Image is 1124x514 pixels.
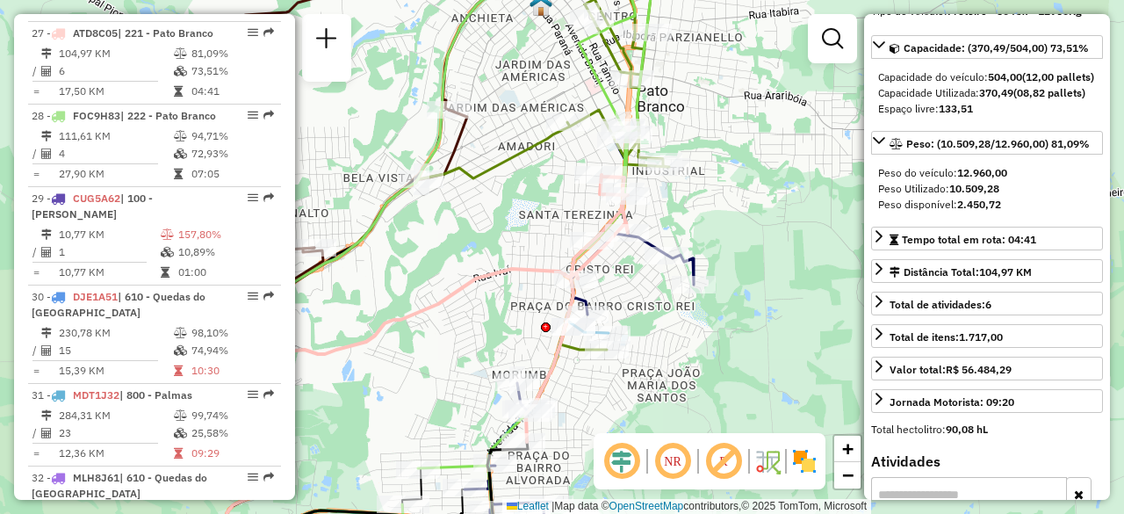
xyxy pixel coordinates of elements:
span: + [842,438,854,460]
i: % de utilização da cubagem [174,66,187,76]
td: 10,77 KM [58,226,160,243]
strong: 370,49 [979,86,1013,99]
span: | 221 - Pato Branco [118,26,213,40]
span: 104,97 KM [979,265,1032,279]
span: DJE1A51 [73,290,118,303]
em: Rota exportada [263,27,274,38]
td: 10,89% [177,243,274,261]
td: 6 [58,62,173,80]
i: % de utilização do peso [161,229,174,240]
span: 31 - [32,388,192,402]
div: Distância Total: [890,264,1032,280]
td: 12,36 KM [58,445,173,462]
span: Peso: (10.509,28/12.960,00) 81,09% [906,137,1090,150]
td: 04:41 [191,83,274,100]
td: 104,97 KM [58,45,173,62]
strong: 2.450,72 [957,198,1001,211]
a: Distância Total:104,97 KM [871,259,1103,283]
span: Ocultar deslocamento [601,440,643,482]
i: % de utilização do peso [174,328,187,338]
span: − [842,464,854,486]
div: Map data © contributors,© 2025 TomTom, Microsoft [502,499,871,514]
strong: (08,82 pallets) [1013,86,1085,99]
span: Peso do veículo: [878,166,1007,179]
h4: Atividades [871,453,1103,470]
i: Total de Atividades [41,428,52,438]
span: FOC9H83 [73,109,120,122]
i: % de utilização do peso [174,131,187,141]
td: 10:30 [191,362,274,380]
div: Total hectolitro: [871,422,1103,438]
span: Total de atividades: [890,298,991,311]
div: Capacidade Utilizada: [878,85,1096,101]
td: 230,78 KM [58,324,173,342]
strong: (12,00 pallets) [1022,70,1094,83]
span: | 100 - [PERSON_NAME] [32,192,153,221]
div: Jornada Motorista: 09:20 [890,395,1014,410]
td: 98,10% [191,324,274,342]
a: Leaflet [507,500,549,512]
td: 157,80% [177,226,274,243]
em: Opções [248,291,258,301]
strong: 6 [985,298,991,311]
div: Capacidade do veículo: [878,69,1096,85]
i: % de utilização da cubagem [161,247,174,257]
i: % de utilização do peso [174,410,187,421]
img: Exibir/Ocultar setores [790,447,818,475]
em: Opções [248,27,258,38]
span: 28 - [32,109,216,122]
td: / [32,424,40,442]
td: = [32,445,40,462]
div: Espaço livre: [878,101,1096,117]
td: / [32,342,40,359]
td: / [32,243,40,261]
td: / [32,62,40,80]
td: / [32,145,40,163]
div: Valor total: [890,362,1012,378]
td: 09:29 [191,445,274,462]
div: Atividade não roteirizada - NOVOCEN COMERCIO DE [551,318,595,336]
a: Peso: (10.509,28/12.960,00) 81,09% [871,131,1103,155]
td: 25,58% [191,424,274,442]
a: Exibir filtros [815,21,850,56]
td: 17,50 KM [58,83,173,100]
td: = [32,264,40,281]
td: 23 [58,424,173,442]
em: Opções [248,472,258,482]
a: Zoom out [834,462,861,489]
span: MDT1J32 [73,388,119,402]
td: 73,51% [191,62,274,80]
img: Fluxo de ruas [753,447,782,475]
em: Rota exportada [263,192,274,203]
td: 15,39 KM [58,362,173,380]
td: 27,90 KM [58,165,173,183]
i: Tempo total em rota [161,267,169,278]
a: Tempo total em rota: 04:41 [871,227,1103,250]
span: ATD8C05 [73,26,118,40]
td: 99,74% [191,407,274,424]
i: Tempo total em rota [174,169,183,179]
td: 284,31 KM [58,407,173,424]
i: Total de Atividades [41,247,52,257]
td: = [32,362,40,380]
i: Distância Total [41,229,52,240]
i: Total de Atividades [41,66,52,76]
td: = [32,83,40,100]
a: Capacidade: (370,49/504,00) 73,51% [871,35,1103,59]
span: | 610 - Quedas do [GEOGRAPHIC_DATA] [32,290,205,319]
i: Tempo total em rota [174,448,183,459]
strong: 10.509,28 [949,182,999,195]
strong: 12.960,00 [957,166,1007,179]
a: Total de atividades:6 [871,292,1103,315]
td: 15 [58,342,173,359]
span: | 222 - Pato Branco [120,109,216,122]
span: 32 - [32,471,207,500]
em: Opções [248,110,258,120]
i: % de utilização do peso [174,48,187,59]
td: 111,61 KM [58,127,173,145]
td: 74,94% [191,342,274,359]
i: Tempo total em rota [174,366,183,376]
i: % de utilização da cubagem [174,428,187,438]
span: 29 - [32,192,153,221]
i: Distância Total [41,328,52,338]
